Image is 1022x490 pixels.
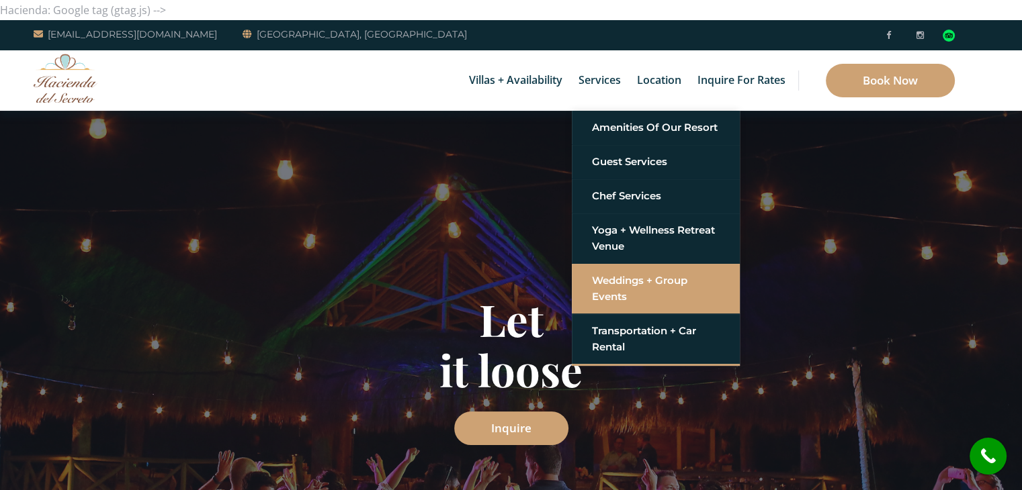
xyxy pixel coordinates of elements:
a: Amenities of Our Resort [592,115,720,140]
i: call [973,441,1003,471]
a: Services [572,50,628,111]
a: Inquire for Rates [691,50,792,111]
h1: Let it loose [118,294,904,395]
a: Book Now [826,64,955,97]
a: Inquire [454,411,568,445]
img: Tripadvisor_logomark.svg [943,30,955,42]
a: Villas + Availability [462,50,569,111]
div: Read traveler reviews on Tripadvisor [943,30,955,42]
a: Transportation + Car Rental [592,319,720,359]
a: [EMAIL_ADDRESS][DOMAIN_NAME] [34,26,217,42]
a: Guest Services [592,150,720,174]
a: Weddings + Group Events [592,268,720,309]
img: Awesome Logo [34,54,97,103]
a: Chef Services [592,184,720,208]
a: [GEOGRAPHIC_DATA], [GEOGRAPHIC_DATA] [243,26,467,42]
a: Yoga + Wellness Retreat Venue [592,218,720,258]
a: call [970,438,1007,475]
a: Location [630,50,688,111]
